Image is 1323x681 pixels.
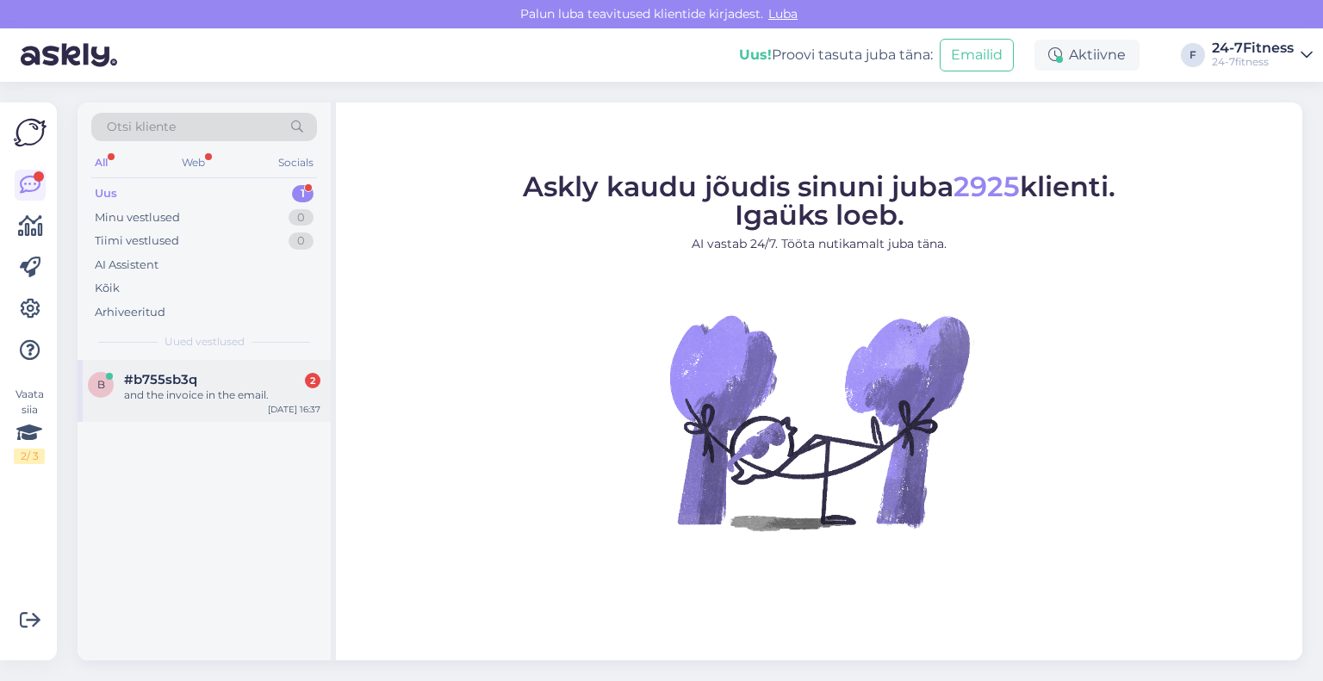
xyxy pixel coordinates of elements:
[178,152,208,174] div: Web
[1212,41,1313,69] a: 24-7Fitness24-7fitness
[95,185,117,202] div: Uus
[275,152,317,174] div: Socials
[523,235,1115,253] p: AI vastab 24/7. Tööta nutikamalt juba täna.
[97,378,105,391] span: b
[289,232,314,250] div: 0
[305,373,320,388] div: 2
[1034,40,1140,71] div: Aktiivne
[1181,43,1205,67] div: F
[289,209,314,226] div: 0
[953,170,1020,203] span: 2925
[523,170,1115,232] span: Askly kaudu jõudis sinuni juba klienti. Igaüks loeb.
[95,232,179,250] div: Tiimi vestlused
[95,280,120,297] div: Kõik
[739,45,933,65] div: Proovi tasuta juba täna:
[1212,41,1294,55] div: 24-7Fitness
[14,116,47,149] img: Askly Logo
[14,449,45,464] div: 2 / 3
[1212,55,1294,69] div: 24-7fitness
[165,334,245,350] span: Uued vestlused
[124,387,320,403] div: and the invoice in the email.
[95,209,180,226] div: Minu vestlused
[107,118,176,136] span: Otsi kliente
[91,152,111,174] div: All
[739,46,772,63] b: Uus!
[940,39,1014,71] button: Emailid
[14,387,45,464] div: Vaata siia
[268,403,320,416] div: [DATE] 16:37
[124,372,197,387] span: #b755sb3q
[95,257,158,274] div: AI Assistent
[292,185,314,202] div: 1
[763,6,803,22] span: Luba
[95,304,165,321] div: Arhiveeritud
[664,267,974,577] img: No Chat active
